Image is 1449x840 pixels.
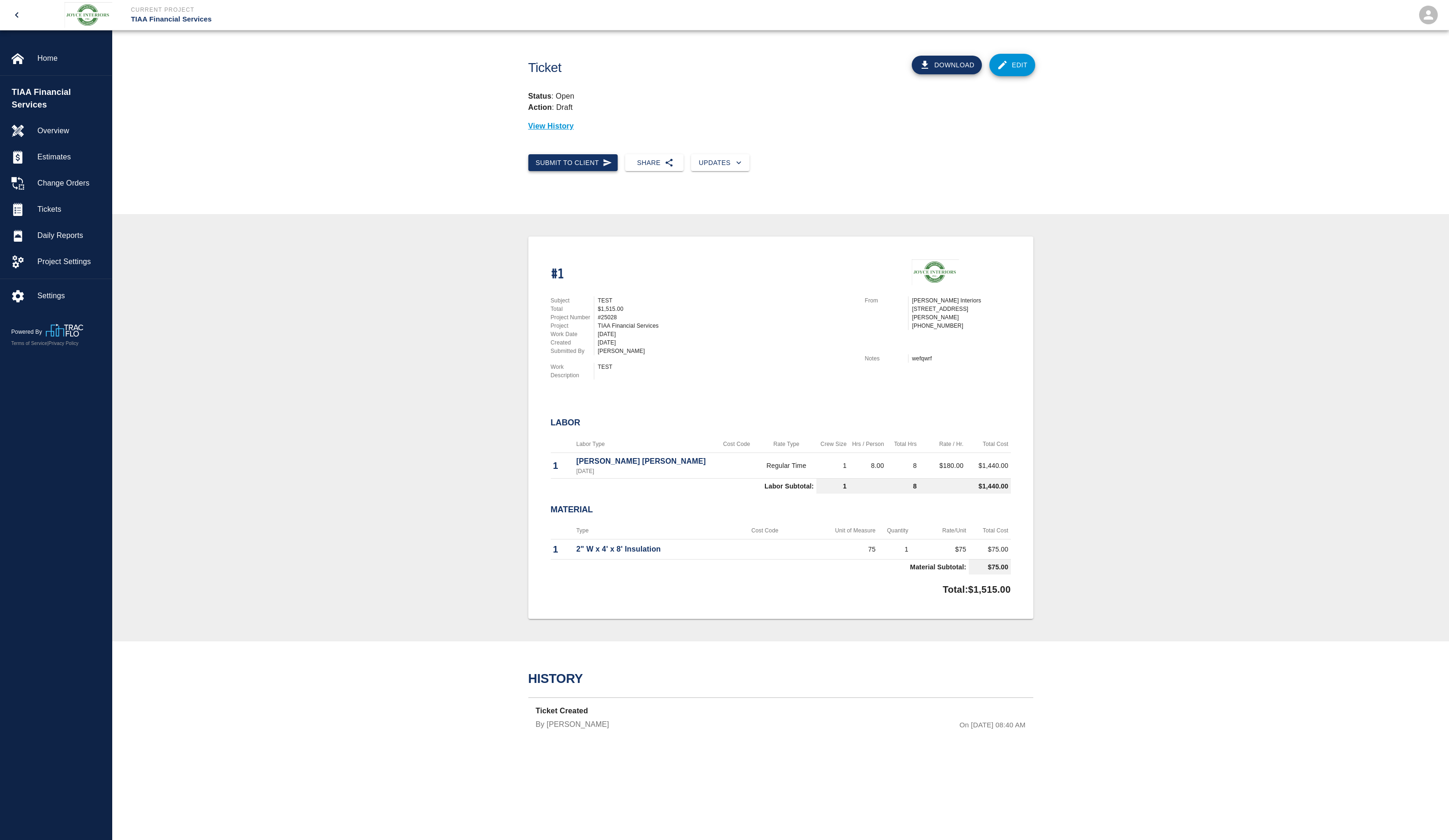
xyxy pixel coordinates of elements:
[528,671,1033,686] h2: History
[757,436,816,453] th: Rate Type
[598,338,854,347] div: [DATE]
[798,539,878,560] td: 75
[598,305,854,313] div: $1,515.00
[37,230,104,241] span: Daily Reports
[959,720,1025,731] p: On [DATE] 08:40 AM
[577,467,714,475] p: [DATE]
[911,522,969,539] th: Rate/Unit
[47,341,49,346] span: |
[528,103,552,111] strong: Action
[11,328,46,336] p: Powered By
[65,2,112,28] img: Joyce Interiors
[553,542,572,556] p: 1
[528,92,552,100] strong: Status
[911,539,969,560] td: $75
[37,125,104,136] span: Overview
[732,522,798,539] th: Cost Code
[598,330,854,338] div: [DATE]
[598,296,854,305] div: TEST
[816,452,849,478] td: 1
[878,522,911,539] th: Quantity
[37,178,104,189] span: Change Orders
[131,14,775,25] p: TIAA Financial Services
[551,296,594,305] p: Subject
[528,121,1033,132] p: View History
[536,719,609,730] p: By [PERSON_NAME]
[574,522,732,539] th: Type
[969,539,1011,560] td: $75.00
[577,456,714,467] p: [PERSON_NAME] [PERSON_NAME]
[528,103,573,111] p: : Draft
[878,539,911,560] td: 1
[798,522,878,539] th: Unit of Measure
[887,452,919,478] td: 8
[625,154,684,172] button: Share
[943,578,1010,596] p: Total: $1,515.00
[528,60,820,76] h1: Ticket
[131,6,775,14] p: Current Project
[551,505,1011,515] h2: Material
[919,452,966,478] td: $180.00
[912,259,959,285] img: Joyce Interiors
[757,452,816,478] td: Regular Time
[865,296,908,305] p: From
[551,305,594,313] p: Total
[989,54,1035,76] a: Edit
[12,86,107,111] span: TIAA Financial Services
[598,322,854,330] div: TIAA Financial Services
[1402,795,1449,840] iframe: Chat Widget
[598,347,854,355] div: [PERSON_NAME]
[11,341,47,346] a: Terms of Service
[849,452,887,478] td: 8.00
[691,154,750,172] button: Updates
[551,330,594,338] p: Work Date
[849,436,887,453] th: Hrs / Person
[574,436,717,453] th: Labor Type
[969,522,1011,539] th: Total Cost
[37,256,104,267] span: Project Settings
[551,347,594,355] p: Submitted By
[46,324,83,337] img: TracFlo
[37,204,104,215] span: Tickets
[551,418,1011,428] h2: Labor
[551,338,594,347] p: Created
[912,56,982,74] button: Download
[717,436,757,453] th: Cost Code
[6,4,28,26] button: open drawer
[37,290,104,302] span: Settings
[528,154,618,172] button: Submit to Client
[966,452,1011,478] td: $1,440.00
[887,436,919,453] th: Total Hrs
[551,322,594,330] p: Project
[919,436,966,453] th: Rate / Hr.
[528,91,1033,102] p: : Open
[969,560,1011,575] td: $75.00
[919,478,1011,494] td: $1,440.00
[966,436,1011,453] th: Total Cost
[912,296,1011,305] p: [PERSON_NAME] Interiors
[536,705,863,719] p: Ticket Created
[865,354,908,363] p: Notes
[553,459,572,473] p: 1
[37,151,104,163] span: Estimates
[912,354,1011,363] div: wefqwrf
[551,478,816,494] td: Labor Subtotal:
[912,322,1011,330] p: [PHONE_NUMBER]
[912,305,1011,322] p: [STREET_ADDRESS][PERSON_NAME]
[551,560,969,575] td: Material Subtotal:
[816,436,849,453] th: Crew Size
[551,266,854,283] h1: #1
[849,478,919,494] td: 8
[598,313,854,322] div: #25028
[551,313,594,322] p: Project Number
[816,478,849,494] td: 1
[551,363,594,380] p: Work Description
[49,341,79,346] a: Privacy Policy
[598,363,854,371] div: TEST
[37,53,104,64] span: Home
[577,544,730,555] p: 2" W x 4' x 8' Insulation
